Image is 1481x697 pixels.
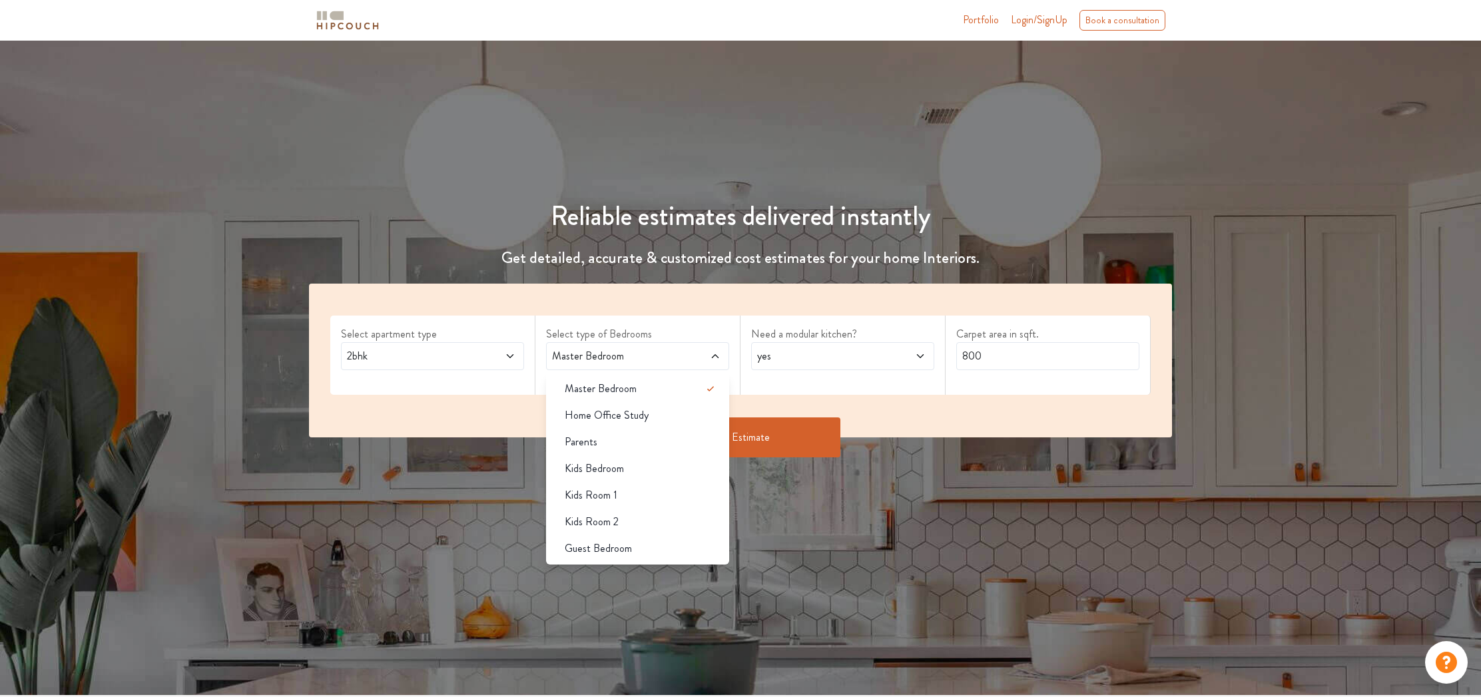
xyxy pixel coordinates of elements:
[565,434,597,450] span: Parents
[314,5,381,35] span: logo-horizontal.svg
[751,326,934,342] label: Need a modular kitchen?
[641,417,840,457] button: Get Estimate
[565,487,617,503] span: Kids Room 1
[341,326,524,342] label: Select apartment type
[255,200,1227,232] h1: Reliable estimates delivered instantly
[344,348,473,364] span: 2bhk
[1011,12,1067,27] span: Login/SignUp
[963,12,999,28] a: Portfolio
[549,348,678,364] span: Master Bedroom
[546,326,729,342] label: Select type of Bedrooms
[565,407,649,423] span: Home Office Study
[314,9,381,32] img: logo-horizontal.svg
[565,514,619,530] span: Kids Room 2
[565,541,632,557] span: Guest Bedroom
[754,348,883,364] span: yes
[255,248,1227,268] h4: Get detailed, accurate & customized cost estimates for your home Interiors.
[546,370,729,384] div: select 1 more room(s)
[565,461,624,477] span: Kids Bedroom
[956,342,1139,370] input: Enter area sqft
[1079,10,1165,31] div: Book a consultation
[956,326,1139,342] label: Carpet area in sqft.
[565,381,637,397] span: Master Bedroom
